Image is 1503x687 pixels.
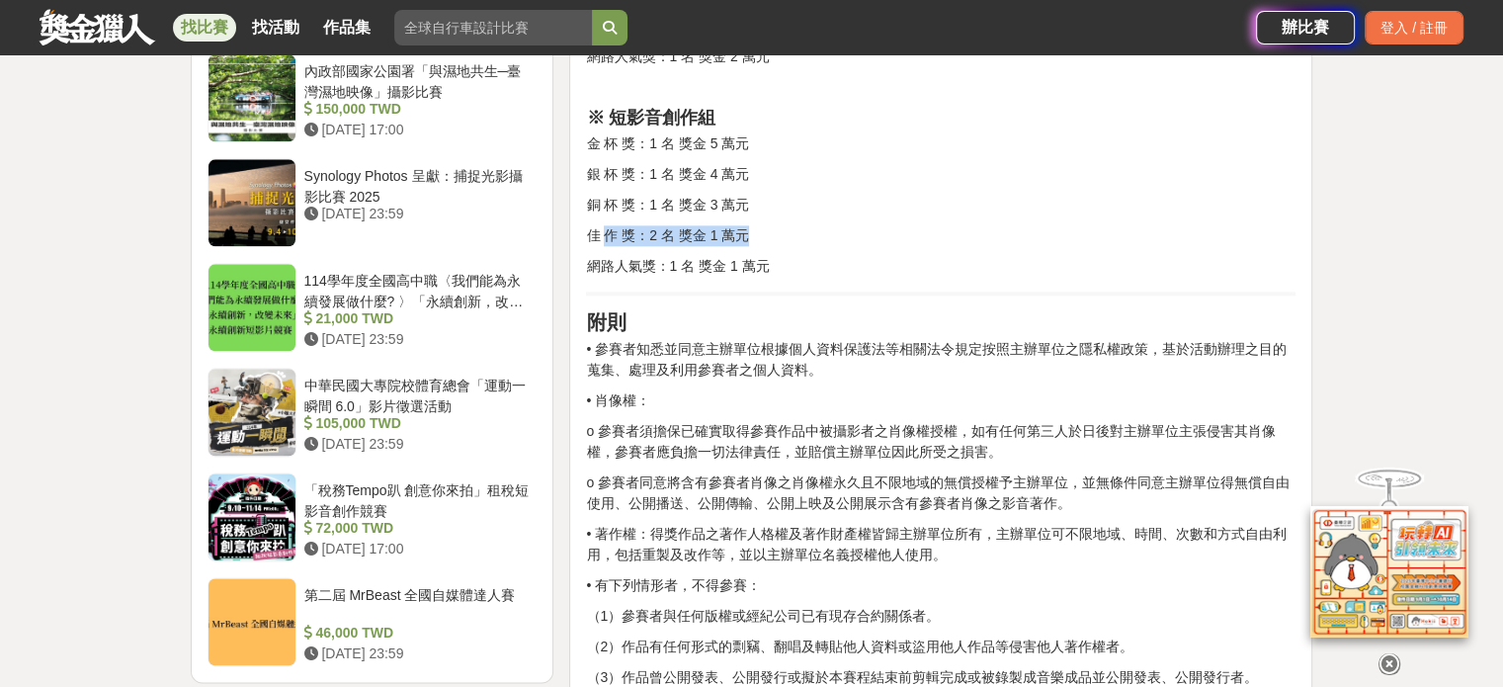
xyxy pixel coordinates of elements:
div: 「稅務Tempo趴 創意你來拍」租稅短影音創作競賽 [304,480,530,518]
strong: 附則 [586,311,626,333]
div: 114學年度全國高中職〈我們能為永續發展做什麼? 〉「永續創新，改變未來」永續創新短影片競賽 [304,271,530,308]
a: 作品集 [315,14,378,42]
p: 網路人氣獎：1 名 獎金 2 萬元 [586,46,1295,67]
a: 找比賽 [173,14,236,42]
p: • 有下列情形者，不得參賽： [586,575,1295,596]
div: 46,000 TWD [304,623,530,644]
p: （1）參賽者與任何版權或經紀公司已有現存合約關係者。 [586,606,1295,627]
p: 銅 杯 獎：1 名 獎金 3 萬元 [586,195,1295,215]
a: 114學年度全國高中職〈我們能為永續發展做什麼? 〉「永續創新，改變未來」永續創新短影片競賽 21,000 TWD [DATE] 23:59 [208,263,538,352]
input: 全球自行車設計比賽 [394,10,592,45]
p: • 參賽者知悉並同意主辦單位根據個人資料保護法等相關法令規定按照主辦單位之隱私權政策，基於活動辦理之目的蒐集、處理及利用參賽者之個人資料。 [586,339,1295,381]
a: 「稅務Tempo趴 創意你來拍」租稅短影音創作競賽 72,000 TWD [DATE] 17:00 [208,472,538,561]
div: [DATE] 23:59 [304,434,530,455]
div: 105,000 TWD [304,413,530,434]
div: 21,000 TWD [304,308,530,329]
p: • 肖像權： [586,390,1295,411]
p: o 參賽者須擔保已確實取得參賽作品中被攝影者之肖像權授權，如有任何第三人於日後對主辦單位主張侵害其肖像權，參賽者應負擔一切法律責任，並賠償主辦單位因此所受之損害。 [586,421,1295,463]
div: 第二屆 MrBeast 全國自媒體達人賽 [304,585,530,623]
a: 辦比賽 [1256,11,1355,44]
a: 內政部國家公園署「與濕地共生─臺灣濕地映像」攝影比賽 150,000 TWD [DATE] 17:00 [208,53,538,142]
div: 150,000 TWD [304,99,530,120]
p: 金 杯 獎：1 名 獎金 5 萬元 [586,133,1295,154]
strong: ※ 短影音創作組 [586,108,715,128]
div: Synology Photos 呈獻：捕捉光影攝影比賽 2025 [304,166,530,204]
p: （2）作品有任何形式的剽竊、翻唱及轉貼他人資料或盜用他人作品等侵害他人著作權者。 [586,637,1295,657]
div: [DATE] 23:59 [304,329,530,350]
p: • 著作權：得獎作品之著作人格權及著作財產權皆歸主辦單位所有，主辦單位可不限地域、時間、次數和方式自由利用，包括重製及改作等，並以主辦單位名義授權他人使用。 [586,524,1295,565]
div: 72,000 TWD [304,518,530,539]
div: 登入 / 註冊 [1365,11,1463,44]
div: [DATE] 17:00 [304,120,530,140]
p: 網路人氣獎：1 名 獎金 1 萬元 [586,256,1295,277]
div: [DATE] 17:00 [304,539,530,559]
p: 佳 作 獎：2 名 獎金 1 萬元 [586,225,1295,246]
img: d2146d9a-e6f6-4337-9592-8cefde37ba6b.png [1310,506,1468,638]
a: 中華民國大專院校體育總會「運動一瞬間 6.0」影片徵選活動 105,000 TWD [DATE] 23:59 [208,368,538,457]
div: [DATE] 23:59 [304,644,530,664]
div: 中華民國大專院校體育總會「運動一瞬間 6.0」影片徵選活動 [304,376,530,413]
a: 第二屆 MrBeast 全國自媒體達人賽 46,000 TWD [DATE] 23:59 [208,577,538,666]
div: 內政部國家公園署「與濕地共生─臺灣濕地映像」攝影比賽 [304,61,530,99]
a: Synology Photos 呈獻：捕捉光影攝影比賽 2025 [DATE] 23:59 [208,158,538,247]
p: o 參賽者同意將含有參賽者肖像之肖像權永久且不限地域的無償授權予主辦單位，並無條件同意主辦單位得無償自由使用、公開播送、公開傳輸、公開上映及公開展示含有參賽者肖像之影音著作。 [586,472,1295,514]
a: 找活動 [244,14,307,42]
p: 銀 杯 獎：1 名 獎金 4 萬元 [586,164,1295,185]
div: [DATE] 23:59 [304,204,530,224]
